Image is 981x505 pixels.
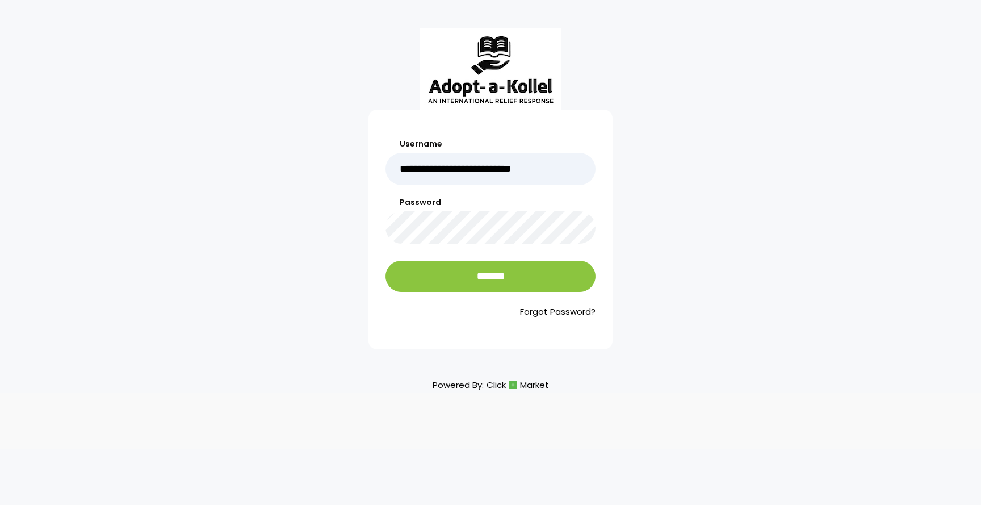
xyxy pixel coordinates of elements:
[385,197,596,208] label: Password
[509,381,517,389] img: cm_icon.png
[385,306,596,319] a: Forgot Password?
[487,377,549,393] a: ClickMarket
[385,138,596,150] label: Username
[433,377,549,393] p: Powered By:
[420,28,561,110] img: aak_logo_sm.jpeg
